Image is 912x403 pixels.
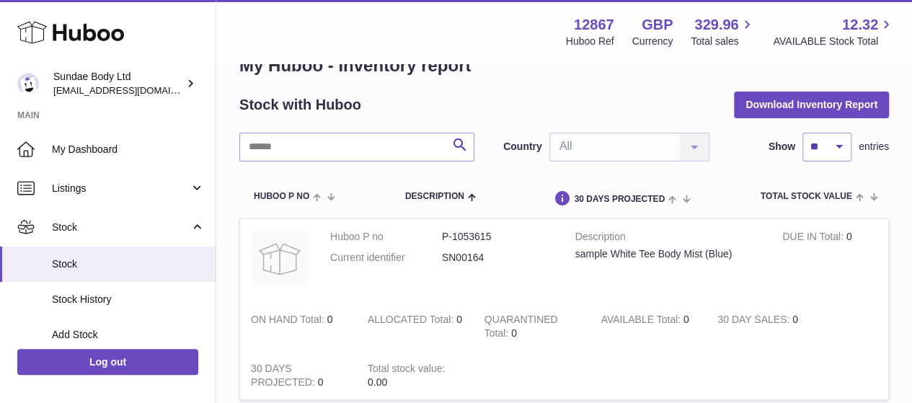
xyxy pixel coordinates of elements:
td: 0 [357,302,474,351]
td: 0 [240,302,357,351]
span: Total sales [691,35,755,48]
span: Listings [52,182,190,195]
span: entries [859,140,889,154]
h2: Stock with Huboo [239,95,361,115]
button: Download Inventory Report [734,92,889,118]
strong: DUE IN Total [782,231,846,246]
h1: My Huboo - Inventory report [239,54,889,77]
span: [EMAIL_ADDRESS][DOMAIN_NAME] [53,84,212,96]
strong: 12867 [574,15,614,35]
span: Add Stock [52,328,205,342]
a: 12.32 AVAILABLE Stock Total [773,15,895,48]
dt: Huboo P no [330,230,442,244]
span: Huboo P no [254,192,309,201]
td: 0 [771,219,888,302]
dd: P-1053615 [442,230,554,244]
td: 0 [707,302,823,351]
span: Stock [52,221,190,234]
dt: Current identifier [330,251,442,265]
div: Sundae Body Ltd [53,70,183,97]
span: 329.96 [694,15,738,35]
span: 12.32 [842,15,878,35]
strong: GBP [642,15,673,35]
div: Currency [632,35,673,48]
dd: SN00164 [442,251,554,265]
div: sample White Tee Body Mist (Blue) [575,247,761,261]
span: My Dashboard [52,143,205,156]
span: Total stock value [761,192,852,201]
span: 0.00 [368,376,387,388]
label: Show [769,140,795,154]
strong: Total stock value [368,363,445,378]
div: Huboo Ref [566,35,614,48]
label: Country [503,140,542,154]
span: Description [405,192,464,201]
strong: 30 DAYS PROJECTED [251,363,318,391]
span: 30 DAYS PROJECTED [574,195,665,204]
a: 329.96 Total sales [691,15,755,48]
span: Stock History [52,293,205,306]
strong: 30 DAY SALES [717,314,792,329]
img: kirstie@sundaebody.com [17,73,39,94]
strong: ON HAND Total [251,314,327,329]
span: 0 [511,327,517,339]
img: product image [251,230,309,288]
td: 0 [590,302,707,351]
span: AVAILABLE Stock Total [773,35,895,48]
strong: QUARANTINED Total [484,314,558,342]
strong: Description [575,230,761,247]
span: Stock [52,257,205,271]
strong: AVAILABLE Total [601,314,683,329]
strong: ALLOCATED Total [368,314,456,329]
a: Log out [17,349,198,375]
td: 0 [240,351,357,400]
